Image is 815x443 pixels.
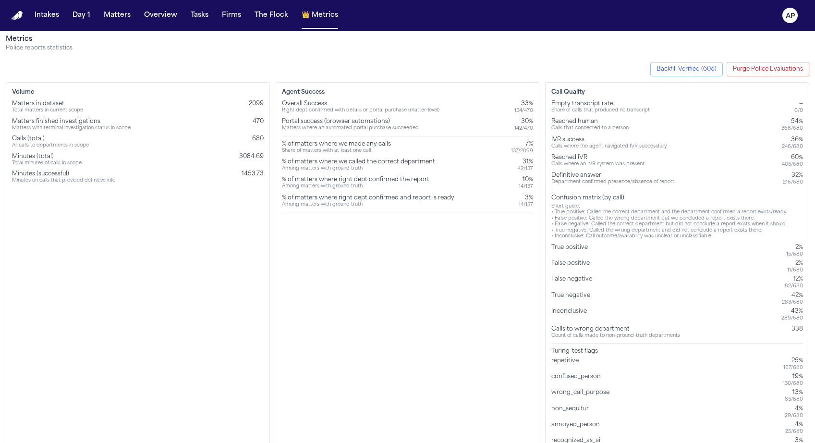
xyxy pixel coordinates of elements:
[519,202,533,208] div: 14 / 137
[782,292,803,299] div: 42%
[298,7,342,24] button: crownMetrics
[12,118,131,125] div: Matters finished investigations
[785,421,803,429] div: 4%
[785,283,803,289] div: 82 / 680
[794,108,803,114] div: 0 / 0
[551,118,629,125] div: Reached human
[551,88,803,96] h3: Call Quality
[140,7,181,24] button: Overview
[12,153,82,160] div: Minutes (total)
[650,62,723,76] button: Start backfill for last week verified
[511,140,533,148] div: 7%
[511,148,533,154] div: 137 / 2099
[302,11,310,20] span: crown
[551,325,680,333] div: Calls to wrong department
[282,140,391,148] div: % of matters where we made any calls
[282,108,439,114] div: Right dept confirmed with details or portal purchase (matter-level)
[783,357,803,365] div: 25%
[727,62,809,76] button: Purge police evaluations
[783,373,803,381] div: 19%
[785,275,803,283] div: 12%
[785,389,803,396] div: 13%
[218,7,245,24] button: Firms
[518,166,533,172] div: 42 / 137
[551,259,594,273] div: False positive
[551,389,613,403] div: wrong_call_purpose
[551,347,803,355] div: Turing-test flags
[12,11,23,20] a: Home
[786,251,803,258] div: 15 / 680
[794,100,803,108] div: —
[551,308,591,321] div: Inconclusive
[514,100,533,108] div: 33%
[187,7,212,24] button: Tasks
[551,275,596,289] div: False negative
[12,143,89,149] div: All calls to departments in scope
[249,101,264,107] span: 2099
[783,365,803,371] div: 167 / 680
[781,125,803,132] div: 368 / 680
[282,194,454,202] div: % of matters where right dept confirmed and report is ready
[519,176,533,184] div: 10%
[782,161,803,168] div: 405 / 680
[551,161,645,168] div: Calls where an IVR system was present
[282,166,435,172] div: Among matters with ground truth
[783,381,803,387] div: 130 / 680
[551,333,680,339] div: Count of calls made to non-ground-truth departments
[551,405,593,419] div: non_sequitur
[782,136,803,144] div: 36%
[518,158,533,166] div: 31%
[551,136,667,144] div: IVR success
[12,108,83,114] div: Total matters in current scope
[551,100,650,108] div: Empty transcript rate
[312,11,338,20] span: Metrics
[519,194,533,202] div: 3%
[239,154,264,160] span: 3084.69
[12,11,23,20] img: Finch Logo
[282,176,429,184] div: % of matters where right dept confirmed the report
[519,184,533,190] div: 14 / 137
[551,357,583,371] div: repetitive
[282,184,429,190] div: Among matters with ground truth
[514,125,533,132] div: 142 / 470
[31,7,63,24] button: Intakes
[782,299,803,306] div: 283 / 680
[551,194,803,202] div: Confusion matrix (by call)
[6,44,809,52] p: Police reports statistics
[781,118,803,125] div: 54%
[12,170,115,178] div: Minutes (successful)
[785,396,803,403] div: 85 / 680
[781,315,803,321] div: 289 / 680
[282,148,391,154] div: Share of matters with at least one call
[551,172,674,179] div: Definitive answer
[100,7,134,24] a: Matters
[514,108,533,114] div: 154 / 470
[782,154,803,161] div: 60%
[12,160,82,167] div: Total minutes of calls in scope
[282,118,419,125] div: Portal success (browser automations)
[242,171,264,177] span: 1453.73
[282,88,534,96] h3: Agent Success
[551,373,605,387] div: confused_person
[551,108,650,114] div: Share of calls that produced no transcript
[787,267,803,273] div: 11 / 680
[785,413,803,419] div: 29 / 680
[282,202,454,208] div: Among matters with ground truth
[551,144,667,150] div: Calls where the agent navigated IVR successfully
[12,178,115,184] div: Minutes on calls that provided definitive info
[786,244,803,251] div: 2%
[782,144,803,150] div: 246 / 680
[12,100,83,108] div: Matters in dataset
[551,244,592,258] div: True positive
[251,7,292,24] button: The Flock
[69,7,94,24] button: Day 1
[783,179,803,185] div: 216 / 680
[12,125,131,132] div: Matters with terminal investigation status in scope
[514,118,533,125] div: 30%
[785,405,803,413] div: 4%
